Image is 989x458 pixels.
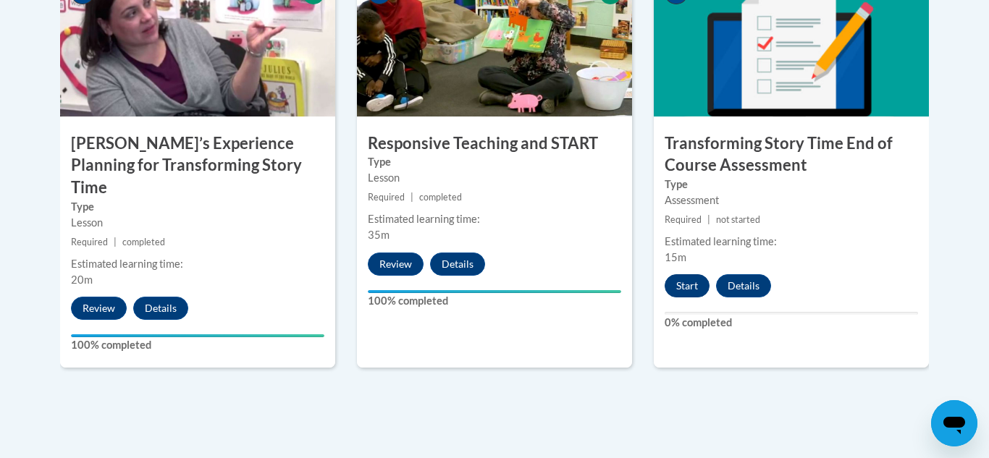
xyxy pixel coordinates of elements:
[71,297,127,320] button: Review
[368,211,621,227] div: Estimated learning time:
[368,290,621,293] div: Your progress
[665,192,918,208] div: Assessment
[60,132,335,199] h3: [PERSON_NAME]’s Experience Planning for Transforming Story Time
[71,237,108,247] span: Required
[665,234,918,250] div: Estimated learning time:
[665,177,918,192] label: Type
[707,214,710,225] span: |
[368,154,621,170] label: Type
[665,214,702,225] span: Required
[368,192,405,203] span: Required
[122,237,165,247] span: completed
[71,334,324,337] div: Your progress
[71,215,324,231] div: Lesson
[368,253,424,276] button: Review
[665,315,918,331] label: 0% completed
[368,293,621,309] label: 100% completed
[665,274,710,297] button: Start
[368,229,390,241] span: 35m
[368,170,621,186] div: Lesson
[654,132,929,177] h3: Transforming Story Time End of Course Assessment
[71,256,324,272] div: Estimated learning time:
[716,214,760,225] span: not started
[357,132,632,155] h3: Responsive Teaching and START
[411,192,413,203] span: |
[133,297,188,320] button: Details
[419,192,462,203] span: completed
[931,400,977,446] iframe: Botón para iniciar la ventana de mensajería
[716,274,771,297] button: Details
[71,199,324,215] label: Type
[665,251,686,263] span: 15m
[71,273,93,286] span: 20m
[114,237,117,247] span: |
[430,253,485,276] button: Details
[71,337,324,353] label: 100% completed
